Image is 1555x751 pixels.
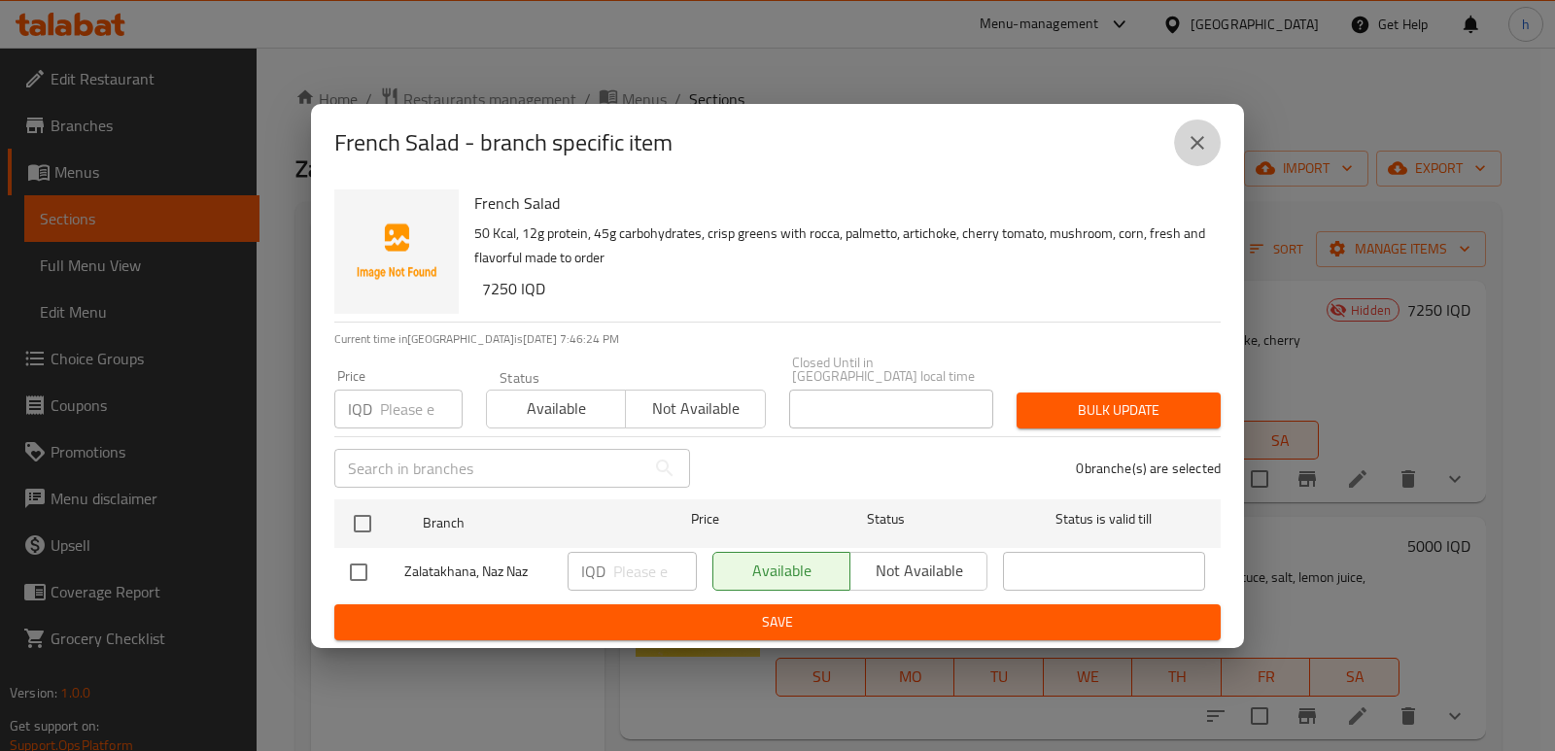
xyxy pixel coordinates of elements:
span: Status is valid till [1003,507,1205,531]
span: Branch [423,511,625,535]
span: Status [785,507,987,531]
p: 0 branche(s) are selected [1076,459,1221,478]
button: close [1174,119,1221,166]
h6: 7250 IQD [482,275,1205,302]
span: Available [495,394,618,423]
p: Current time in [GEOGRAPHIC_DATA] is [DATE] 7:46:24 PM [334,330,1221,348]
p: IQD [348,397,372,421]
input: Search in branches [334,449,645,488]
input: Please enter price [380,390,463,428]
p: 50 Kcal, 12g protein, 45g carbohydrates, crisp greens with rocca, palmetto, artichoke, cherry tom... [474,222,1205,270]
span: Bulk update [1032,398,1205,423]
input: Please enter price [613,552,697,591]
span: Not available [634,394,757,423]
img: French Salad [334,189,459,314]
span: Save [350,610,1205,634]
span: Price [640,507,770,531]
h2: French Salad - branch specific item [334,127,673,158]
button: Save [334,604,1221,640]
button: Not available [625,390,765,428]
button: Available [486,390,626,428]
p: IQD [581,560,605,583]
span: Zalatakhana, Naz Naz [404,560,552,584]
h6: French Salad [474,189,1205,217]
button: Bulk update [1017,393,1221,428]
